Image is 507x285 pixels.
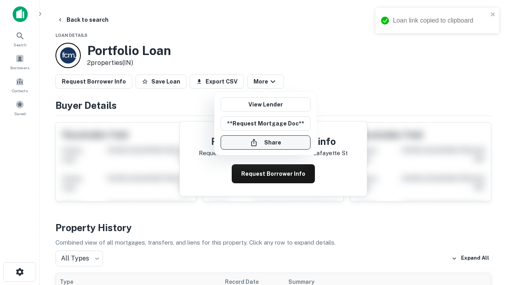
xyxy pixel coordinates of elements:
div: Loan link copied to clipboard [393,16,488,25]
iframe: Chat Widget [467,222,507,260]
button: close [490,11,496,19]
a: View Lender [221,97,311,112]
button: Share [221,135,311,150]
button: **Request Mortgage Doc** [221,116,311,131]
